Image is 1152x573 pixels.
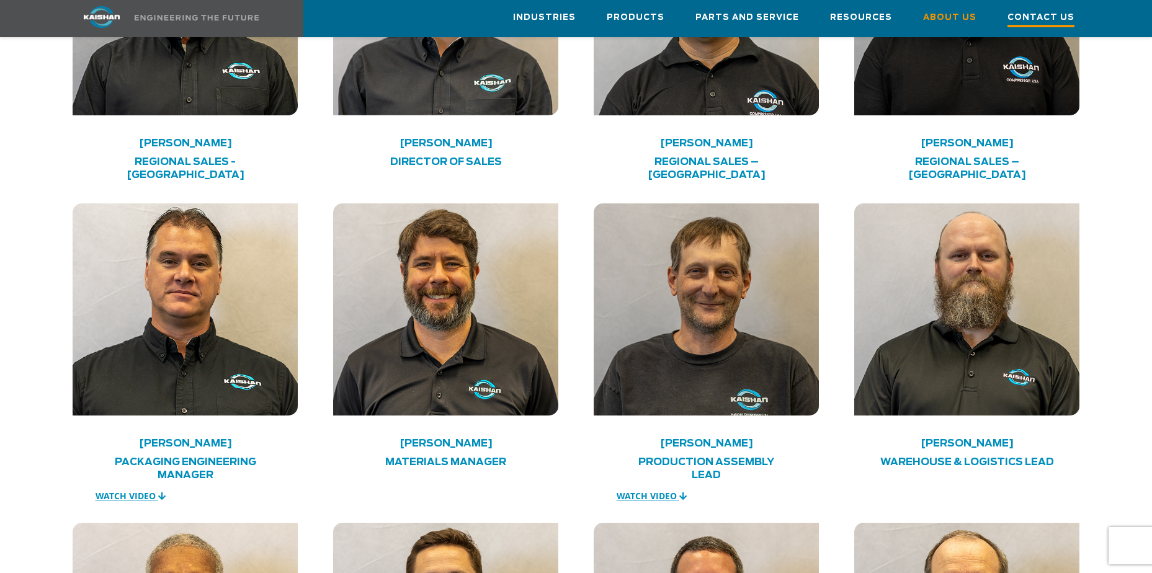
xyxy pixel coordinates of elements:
[695,11,799,25] span: Parts and Service
[877,456,1057,469] h4: Warehouse & Logistics Lead
[617,440,797,446] h4: [PERSON_NAME]
[594,203,819,415] img: kaishan employee
[923,1,976,34] a: About Us
[96,440,275,446] h4: [PERSON_NAME]
[1007,1,1074,37] a: Contact Us
[617,490,677,502] span: WATCH VIDEO
[830,11,892,25] span: Resources
[695,1,799,34] a: Parts and Service
[96,156,275,182] h4: Regional Sales - [GEOGRAPHIC_DATA]
[135,15,259,20] img: Engineering the future
[830,1,892,34] a: Resources
[1007,11,1074,27] span: Contact Us
[73,203,298,415] img: kaishan employee
[333,203,558,415] img: kaishan employee
[96,456,275,482] h4: Packaging Engineering Manager
[877,156,1057,182] h4: Regional Sales – [GEOGRAPHIC_DATA]
[356,156,536,169] h4: DIRECTOR OF SALES
[617,490,687,502] a: WATCH VIDEO
[877,440,1057,446] h4: [PERSON_NAME]
[55,6,148,28] img: kaishan logo
[607,1,664,34] a: Products
[96,490,156,502] span: WATCH VIDEO
[513,1,576,34] a: Industries
[617,140,797,146] h4: [PERSON_NAME]
[923,11,976,25] span: About Us
[877,140,1057,146] h4: [PERSON_NAME]
[607,11,664,25] span: Products
[513,11,576,25] span: Industries
[854,203,1079,415] img: kaishan employee
[96,490,166,502] a: WATCH VIDEO
[617,456,797,482] h4: Production Assembly Lead
[356,456,536,469] h4: Materials Manager
[617,156,797,182] h4: Regional Sales – [GEOGRAPHIC_DATA]
[356,140,536,146] h4: [PERSON_NAME]
[356,440,536,446] h4: [PERSON_NAME]
[96,140,275,146] h4: [PERSON_NAME]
